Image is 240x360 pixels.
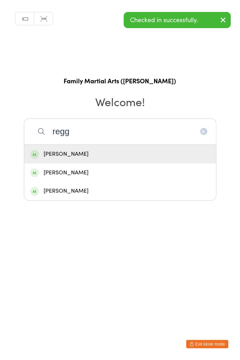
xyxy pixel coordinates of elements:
h2: Welcome! [7,94,233,109]
div: [PERSON_NAME] [30,186,210,196]
h1: Family Martial Arts ([PERSON_NAME]) [7,76,233,85]
div: [PERSON_NAME] [30,168,210,178]
input: Search [24,118,216,144]
div: Checked in successfully. [124,12,231,28]
button: Exit kiosk mode [186,340,228,348]
div: [PERSON_NAME] [30,149,210,159]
